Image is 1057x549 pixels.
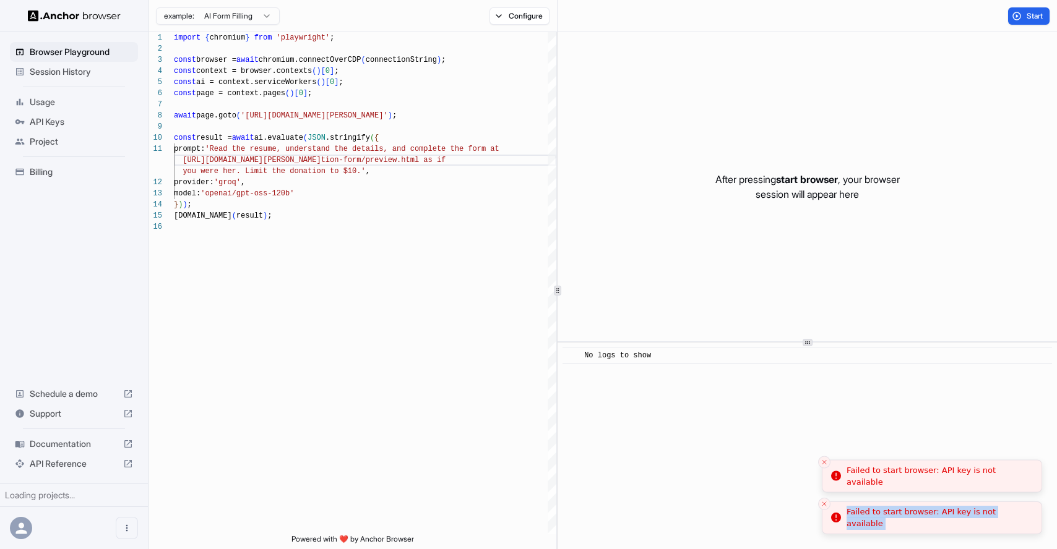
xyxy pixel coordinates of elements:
[10,62,138,82] div: Session History
[263,211,267,220] span: )
[5,489,143,501] div: Loading projects...
[30,135,133,148] span: Project
[30,457,118,470] span: API Reference
[205,145,428,153] span: 'Read the resume, understand the details, and comp
[10,454,138,474] div: API Reference
[174,134,196,142] span: const
[339,78,343,87] span: ;
[277,33,330,42] span: 'playwright'
[174,189,201,198] span: model:
[10,162,138,182] div: Billing
[847,464,1032,488] div: Failed to start browser: API key is not available
[149,177,162,188] div: 12
[30,166,133,178] span: Billing
[299,89,303,98] span: 0
[196,89,285,98] span: page = context.pages
[149,54,162,66] div: 3
[30,96,133,108] span: Usage
[366,56,437,64] span: connectionString
[116,517,138,539] button: Open menu
[259,56,361,64] span: chromium.connectOverCDP
[776,173,838,185] span: start browser
[254,33,272,42] span: from
[28,10,121,22] img: Anchor Logo
[196,67,312,75] span: context = browser.contexts
[374,134,379,142] span: {
[326,134,370,142] span: .stringify
[149,121,162,132] div: 9
[303,134,308,142] span: (
[330,33,334,42] span: ;
[584,351,651,360] span: No logs to show
[254,134,303,142] span: ai.evaluate
[205,33,209,42] span: {
[316,67,321,75] span: )
[330,78,334,87] span: 0
[174,89,196,98] span: const
[183,156,321,164] span: [URL][DOMAIN_NAME][PERSON_NAME]
[30,116,133,128] span: API Keys
[290,89,294,98] span: )
[10,92,138,112] div: Usage
[308,89,312,98] span: ;
[569,349,575,362] span: ​
[236,111,241,120] span: (
[149,32,162,43] div: 1
[321,78,326,87] span: )
[196,78,316,87] span: ai = context.serviceWorkers
[236,211,263,220] span: result
[245,33,249,42] span: }
[30,438,118,450] span: Documentation
[174,178,214,187] span: provider:
[174,56,196,64] span: const
[214,178,241,187] span: 'groq'
[174,211,232,220] span: [DOMAIN_NAME]
[241,111,388,120] span: '[URL][DOMAIN_NAME][PERSON_NAME]'
[149,188,162,199] div: 13
[321,67,326,75] span: [
[312,67,316,75] span: (
[188,200,192,209] span: ;
[392,111,397,120] span: ;
[818,498,830,510] button: Close toast
[149,210,162,221] div: 15
[10,404,138,423] div: Support
[847,506,1032,530] div: Failed to start browser: API key is not available
[308,134,326,142] span: JSON
[321,156,446,164] span: tion-form/preview.html as if
[30,388,118,400] span: Schedule a demo
[10,434,138,454] div: Documentation
[370,134,374,142] span: (
[241,178,245,187] span: ,
[232,134,254,142] span: await
[294,89,298,98] span: [
[10,42,138,62] div: Browser Playground
[210,33,246,42] span: chromium
[334,67,339,75] span: ;
[196,56,236,64] span: browser =
[388,111,392,120] span: )
[178,200,183,209] span: )
[10,112,138,132] div: API Keys
[164,11,194,21] span: example:
[291,534,414,549] span: Powered with ❤️ by Anchor Browser
[149,99,162,110] div: 7
[174,78,196,87] span: const
[183,200,187,209] span: )
[441,56,446,64] span: ;
[149,110,162,121] div: 8
[437,56,441,64] span: )
[149,88,162,99] div: 6
[174,67,196,75] span: const
[149,77,162,88] div: 5
[149,66,162,77] div: 4
[196,134,232,142] span: result =
[149,199,162,210] div: 14
[149,132,162,143] div: 10
[30,407,118,420] span: Support
[490,7,550,25] button: Configure
[10,132,138,151] div: Project
[366,167,370,176] span: ,
[30,46,133,58] span: Browser Playground
[715,172,900,202] p: After pressing , your browser session will appear here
